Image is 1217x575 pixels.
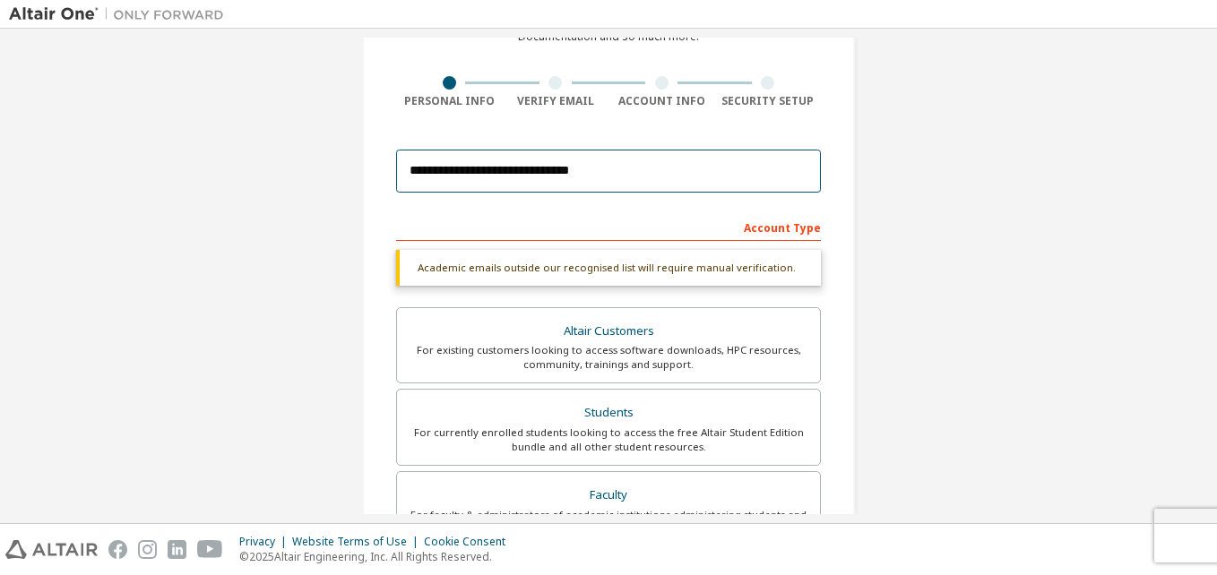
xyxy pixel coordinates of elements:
div: Security Setup [715,94,822,108]
div: Academic emails outside our recognised list will require manual verification. [396,250,821,286]
div: Personal Info [396,94,503,108]
img: instagram.svg [138,540,157,559]
div: Students [408,400,809,425]
img: linkedin.svg [168,540,186,559]
div: Altair Customers [408,319,809,344]
img: Altair One [9,5,233,23]
div: Website Terms of Use [292,535,424,549]
div: For existing customers looking to access software downloads, HPC resources, community, trainings ... [408,343,809,372]
div: Verify Email [503,94,609,108]
div: Account Info [608,94,715,108]
div: For faculty & administrators of academic institutions administering students and accessing softwa... [408,508,809,536]
div: Account Type [396,212,821,241]
div: For currently enrolled students looking to access the free Altair Student Edition bundle and all ... [408,425,809,454]
div: Faculty [408,483,809,508]
div: Privacy [239,535,292,549]
div: Cookie Consent [424,535,516,549]
img: altair_logo.svg [5,540,98,559]
img: youtube.svg [197,540,223,559]
p: © 2025 Altair Engineering, Inc. All Rights Reserved. [239,549,516,564]
img: facebook.svg [108,540,127,559]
